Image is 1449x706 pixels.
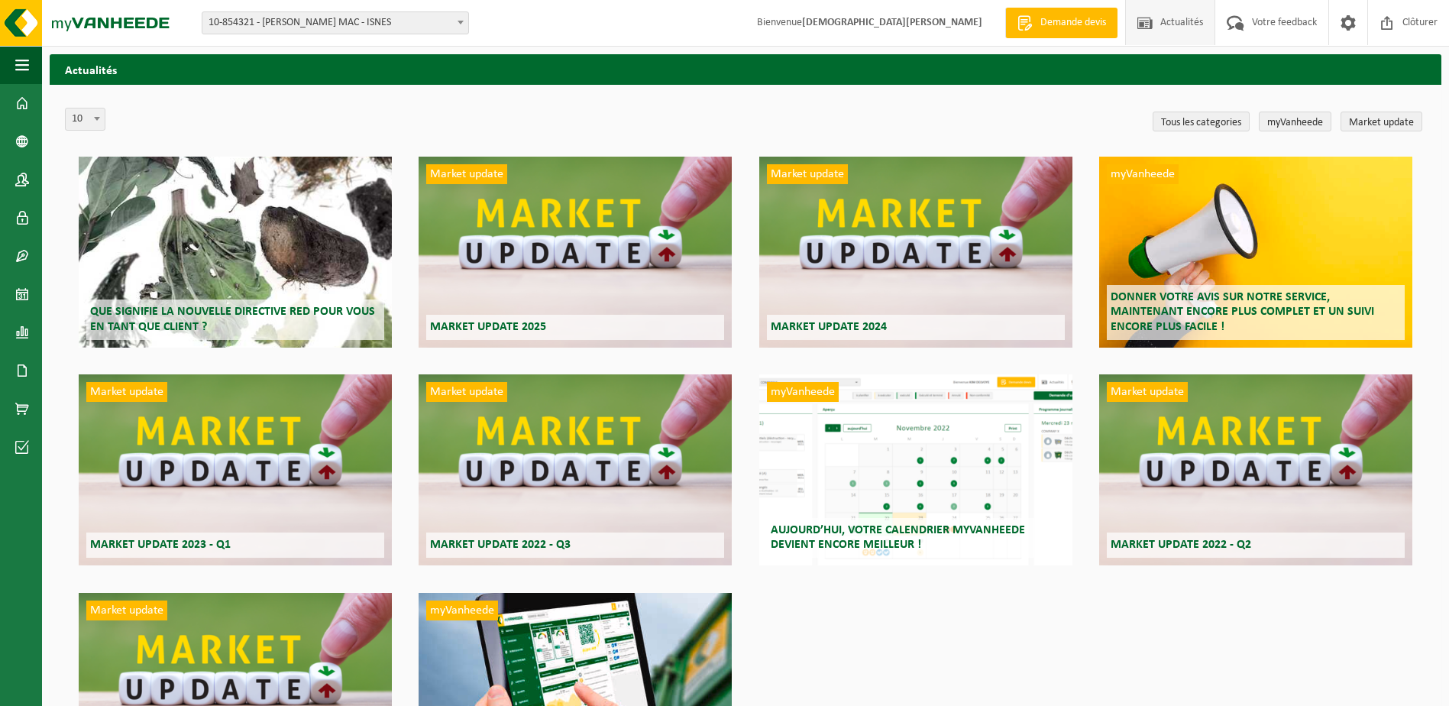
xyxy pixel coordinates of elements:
[86,382,167,402] span: Market update
[419,374,732,565] a: Market update Market update 2022 - Q3
[79,374,392,565] a: Market update Market update 2023 - Q1
[1005,8,1117,38] a: Demande devis
[771,321,887,333] span: Market update 2024
[86,601,167,620] span: Market update
[1111,539,1251,551] span: Market update 2022 - Q2
[1107,164,1179,184] span: myVanheede
[771,524,1025,551] span: Aujourd’hui, votre calendrier myVanheede devient encore meilleur !
[430,539,571,551] span: Market update 2022 - Q3
[767,382,839,402] span: myVanheede
[1341,112,1422,131] a: Market update
[90,539,231,551] span: Market update 2023 - Q1
[8,672,255,706] iframe: chat widget
[1107,382,1188,402] span: Market update
[1153,112,1250,131] a: Tous les categories
[426,164,507,184] span: Market update
[767,164,848,184] span: Market update
[430,321,546,333] span: Market update 2025
[66,108,105,130] span: 10
[802,17,982,28] strong: [DEMOGRAPHIC_DATA][PERSON_NAME]
[1099,374,1412,565] a: Market update Market update 2022 - Q2
[759,374,1072,565] a: myVanheede Aujourd’hui, votre calendrier myVanheede devient encore meilleur !
[426,382,507,402] span: Market update
[1037,15,1110,31] span: Demande devis
[50,54,1441,84] h2: Actualités
[1111,291,1374,332] span: Donner votre avis sur notre service, maintenant encore plus complet et un suivi encore plus facile !
[1259,112,1331,131] a: myVanheede
[79,157,392,348] a: Que signifie la nouvelle directive RED pour vous en tant que client ?
[759,157,1072,348] a: Market update Market update 2024
[90,306,375,332] span: Que signifie la nouvelle directive RED pour vous en tant que client ?
[419,157,732,348] a: Market update Market update 2025
[1099,157,1412,348] a: myVanheede Donner votre avis sur notre service, maintenant encore plus complet et un suivi encore...
[65,108,105,131] span: 10
[426,601,498,620] span: myVanheede
[202,11,469,34] span: 10-854321 - ELIA CRÉALYS MAC - ISNES
[202,12,468,34] span: 10-854321 - ELIA CRÉALYS MAC - ISNES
